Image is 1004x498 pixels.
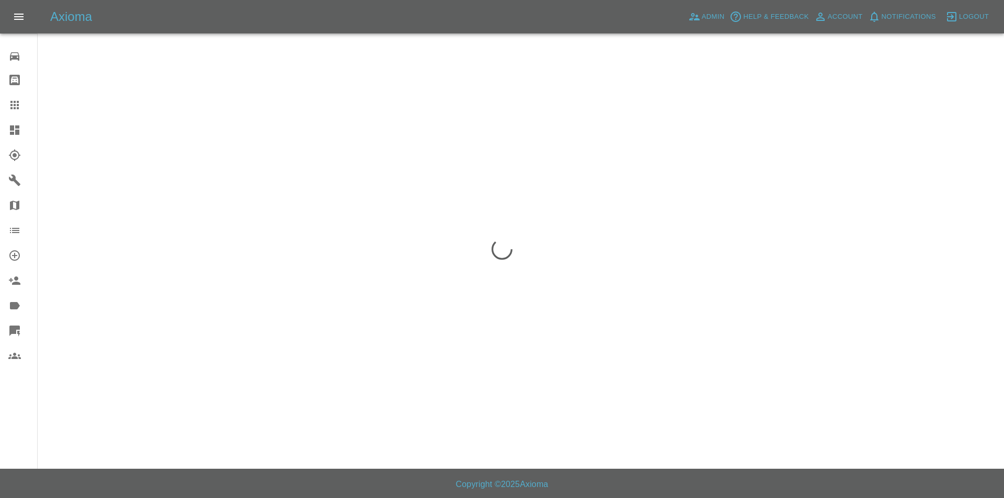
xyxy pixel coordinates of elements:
span: Help & Feedback [743,11,808,23]
h5: Axioma [50,8,92,25]
span: Notifications [882,11,936,23]
a: Account [812,8,865,25]
span: Logout [959,11,989,23]
span: Account [828,11,863,23]
button: Help & Feedback [727,8,811,25]
h6: Copyright © 2025 Axioma [8,477,996,492]
span: Admin [702,11,725,23]
button: Notifications [865,8,939,25]
a: Admin [686,8,727,25]
button: Logout [943,8,991,25]
button: Open drawer [6,4,31,29]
